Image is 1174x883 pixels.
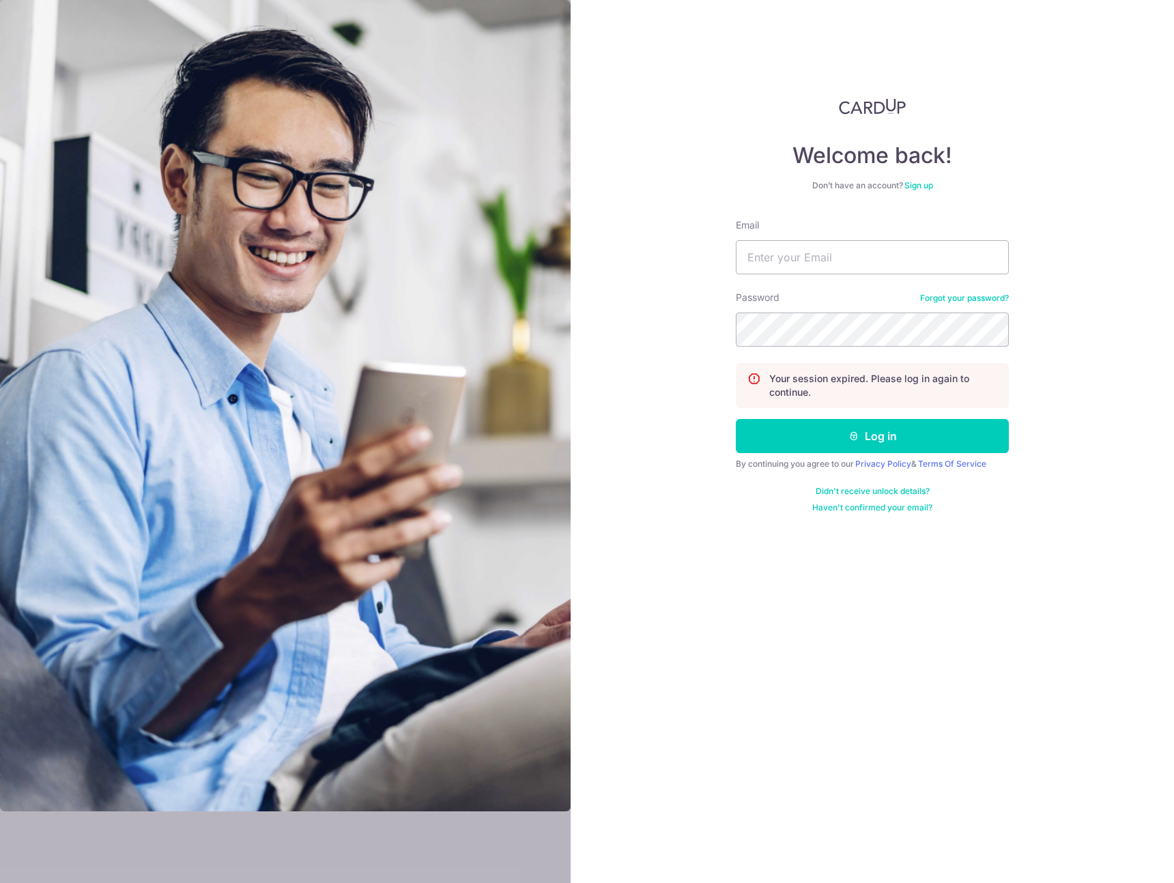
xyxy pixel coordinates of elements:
button: Log in [736,419,1009,453]
div: Don’t have an account? [736,180,1009,191]
div: By continuing you agree to our & [736,459,1009,469]
input: Enter your Email [736,240,1009,274]
a: Sign up [904,180,933,190]
a: Haven't confirmed your email? [812,502,932,513]
a: Terms Of Service [918,459,986,469]
p: Your session expired. Please log in again to continue. [769,372,997,399]
label: Email [736,218,759,232]
img: CardUp Logo [839,98,906,115]
a: Privacy Policy [855,459,911,469]
a: Forgot your password? [920,293,1009,304]
h4: Welcome back! [736,142,1009,169]
label: Password [736,291,779,304]
a: Didn't receive unlock details? [816,486,930,497]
